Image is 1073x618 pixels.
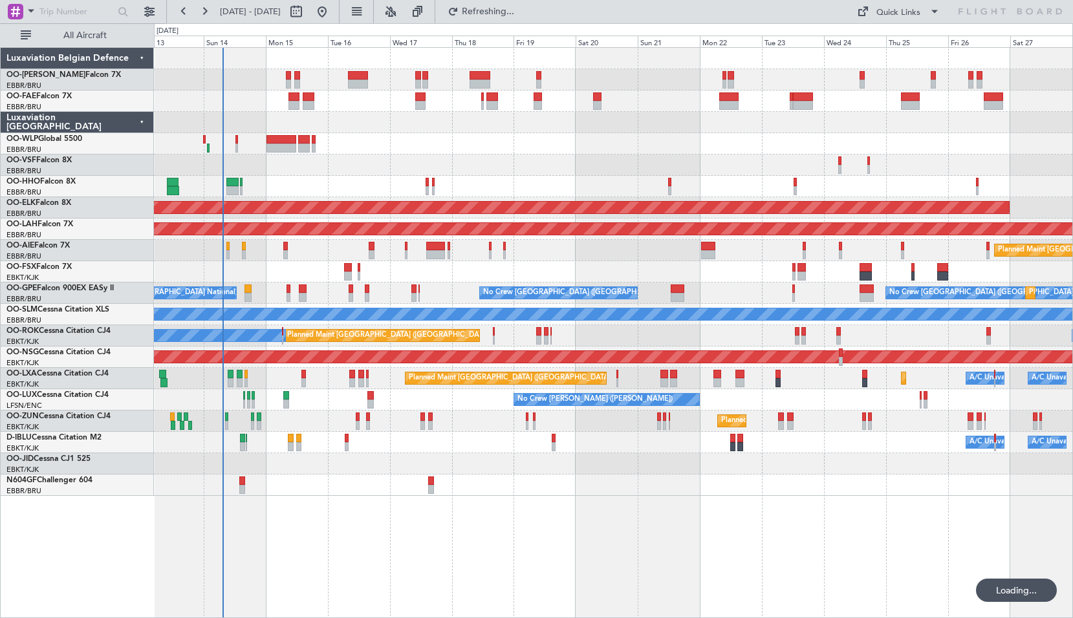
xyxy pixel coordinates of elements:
span: OO-SLM [6,306,38,314]
a: OO-GPEFalcon 900EX EASy II [6,284,114,292]
div: Planned Maint Kortrijk-[GEOGRAPHIC_DATA] [721,411,872,431]
button: Quick Links [851,1,946,22]
div: Fri 19 [514,36,576,47]
a: EBBR/BRU [6,230,41,240]
a: OO-HHOFalcon 8X [6,178,76,186]
span: OO-AIE [6,242,34,250]
a: OO-FSXFalcon 7X [6,263,72,271]
div: No Crew [GEOGRAPHIC_DATA] ([GEOGRAPHIC_DATA] National) [483,283,700,303]
span: OO-GPE [6,284,37,292]
span: OO-LAH [6,220,38,228]
a: EBKT/KJK [6,273,39,282]
a: OO-LXACessna Citation CJ4 [6,370,109,378]
div: Mon 22 [700,36,762,47]
div: No Crew [PERSON_NAME] ([PERSON_NAME]) [517,390,673,409]
span: OO-[PERSON_NAME] [6,71,85,79]
a: EBBR/BRU [6,145,41,154]
div: Planned Maint [GEOGRAPHIC_DATA] ([GEOGRAPHIC_DATA]) [287,326,491,345]
a: OO-ELKFalcon 8X [6,199,71,207]
div: Tue 23 [762,36,824,47]
button: Refreshing... [442,1,519,22]
a: EBBR/BRU [6,315,41,325]
a: EBBR/BRU [6,102,41,112]
div: Mon 15 [266,36,328,47]
a: EBBR/BRU [6,486,41,496]
a: EBBR/BRU [6,166,41,176]
a: D-IBLUCessna Citation M2 [6,434,102,442]
span: Refreshing... [461,7,515,16]
div: Sat 20 [576,36,638,47]
a: OO-FAEFalcon 7X [6,92,72,100]
div: Wed 24 [824,36,886,47]
a: OO-NSGCessna Citation CJ4 [6,348,111,356]
a: EBKT/KJK [6,465,39,474]
span: OO-FAE [6,92,36,100]
span: [DATE] - [DATE] [220,6,281,17]
div: Loading... [976,579,1057,602]
div: Planned Maint [GEOGRAPHIC_DATA] ([GEOGRAPHIC_DATA]) [409,368,612,388]
a: OO-ZUNCessna Citation CJ4 [6,412,111,420]
div: Fri 26 [948,36,1010,47]
a: EBBR/BRU [6,294,41,304]
button: All Aircraft [14,25,140,46]
span: OO-WLP [6,135,38,143]
a: EBKT/KJK [6,337,39,346]
a: OO-LUXCessna Citation CJ4 [6,391,109,399]
a: OO-ROKCessna Citation CJ4 [6,327,111,335]
span: OO-LUX [6,391,37,399]
a: OO-[PERSON_NAME]Falcon 7X [6,71,121,79]
a: EBKT/KJK [6,358,39,368]
div: Sat 13 [142,36,204,47]
a: EBBR/BRU [6,81,41,91]
a: OO-VSFFalcon 8X [6,156,72,164]
span: OO-NSG [6,348,39,356]
div: Thu 18 [452,36,514,47]
div: [DATE] [157,26,179,37]
span: OO-LXA [6,370,37,378]
span: N604GF [6,476,37,484]
span: OO-JID [6,455,34,463]
a: OO-LAHFalcon 7X [6,220,73,228]
span: OO-HHO [6,178,40,186]
a: LFSN/ENC [6,401,42,410]
a: OO-AIEFalcon 7X [6,242,70,250]
a: EBBR/BRU [6,187,41,197]
span: OO-VSF [6,156,36,164]
div: Wed 17 [390,36,452,47]
div: Tue 16 [328,36,390,47]
span: D-IBLU [6,434,32,442]
div: Thu 25 [886,36,948,47]
a: OO-WLPGlobal 5500 [6,135,82,143]
a: N604GFChallenger 604 [6,476,92,484]
div: Sat 27 [1010,36,1072,47]
a: EBBR/BRU [6,251,41,261]
a: EBKT/KJK [6,422,39,432]
a: OO-JIDCessna CJ1 525 [6,455,91,463]
div: Sun 21 [638,36,700,47]
span: All Aircraft [34,31,136,40]
span: OO-FSX [6,263,36,271]
a: OO-SLMCessna Citation XLS [6,306,109,314]
span: OO-ELK [6,199,36,207]
div: Sun 14 [204,36,266,47]
div: Planned Maint Kortrijk-[GEOGRAPHIC_DATA] [905,368,1056,388]
span: OO-ROK [6,327,39,335]
a: EBKT/KJK [6,443,39,453]
input: Trip Number [39,2,114,21]
a: EBKT/KJK [6,379,39,389]
div: Quick Links [876,6,920,19]
a: EBBR/BRU [6,209,41,218]
span: OO-ZUN [6,412,39,420]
